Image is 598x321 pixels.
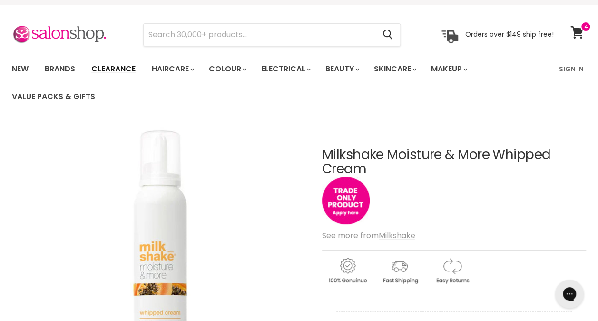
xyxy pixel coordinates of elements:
[427,256,477,285] img: returns.gif
[5,55,553,110] ul: Main menu
[5,59,36,79] a: New
[553,59,589,79] a: Sign In
[38,59,82,79] a: Brands
[375,24,400,46] button: Search
[202,59,252,79] a: Colour
[322,230,415,241] span: See more from
[374,256,425,285] img: shipping.gif
[254,59,316,79] a: Electrical
[144,24,375,46] input: Search
[367,59,422,79] a: Skincare
[322,177,370,224] img: tradeonly_small.jpg
[84,59,143,79] a: Clearance
[465,30,554,39] p: Orders over $149 ship free!
[143,23,401,46] form: Product
[145,59,200,79] a: Haircare
[550,276,588,311] iframe: Gorgias live chat messenger
[424,59,473,79] a: Makeup
[379,230,415,241] a: Milkshake
[318,59,365,79] a: Beauty
[322,256,373,285] img: genuine.gif
[5,87,102,107] a: Value Packs & Gifts
[322,148,586,177] h1: Milkshake Moisture & More Whipped Cream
